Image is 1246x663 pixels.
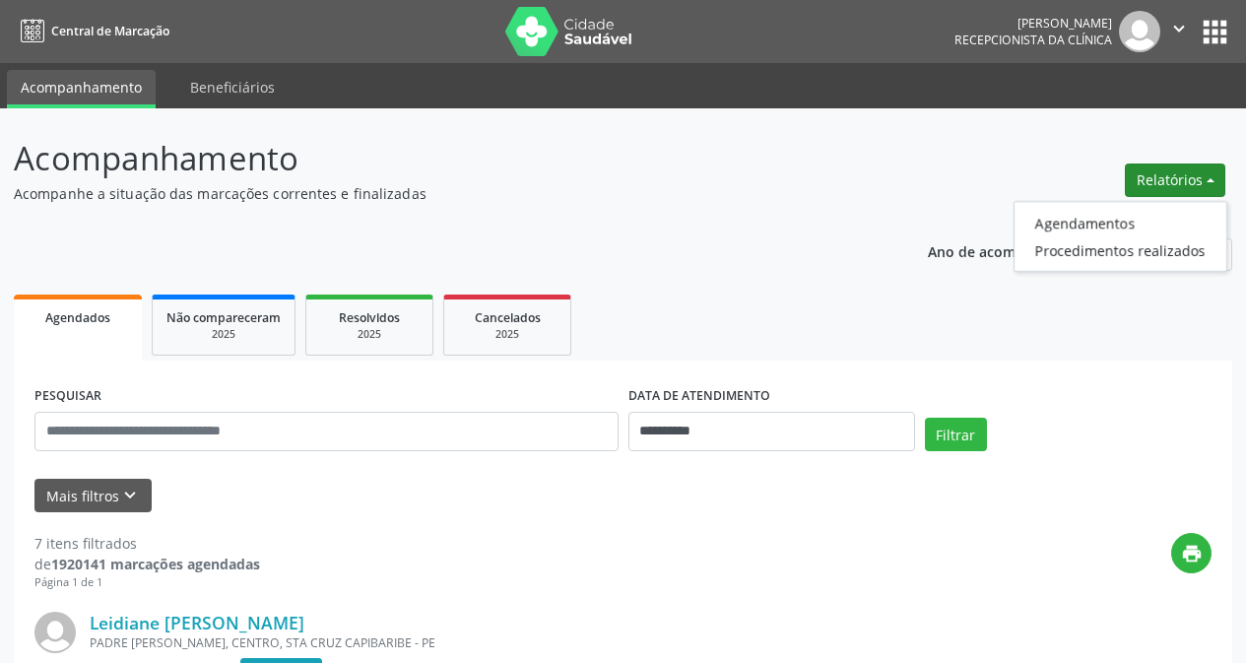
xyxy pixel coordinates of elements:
[928,238,1102,263] p: Ano de acompanhamento
[1014,201,1227,272] ul: Relatórios
[475,309,541,326] span: Cancelados
[339,309,400,326] span: Resolvidos
[954,32,1112,48] span: Recepcionista da clínica
[119,485,141,506] i: keyboard_arrow_down
[1198,15,1232,49] button: apps
[34,479,152,513] button: Mais filtroskeyboard_arrow_down
[14,15,169,47] a: Central de Marcação
[14,183,867,204] p: Acompanhe a situação das marcações correntes e finalizadas
[34,612,76,653] img: img
[458,327,557,342] div: 2025
[34,574,260,591] div: Página 1 de 1
[1181,543,1203,564] i: print
[1171,533,1212,573] button: print
[34,381,101,412] label: PESQUISAR
[7,70,156,108] a: Acompanhamento
[320,327,419,342] div: 2025
[1119,11,1160,52] img: img
[90,612,304,633] a: Leidiane [PERSON_NAME]
[34,533,260,554] div: 7 itens filtrados
[1015,236,1226,264] a: Procedimentos realizados
[34,554,260,574] div: de
[1160,11,1198,52] button: 
[954,15,1112,32] div: [PERSON_NAME]
[14,134,867,183] p: Acompanhamento
[166,309,281,326] span: Não compareceram
[166,327,281,342] div: 2025
[628,381,770,412] label: DATA DE ATENDIMENTO
[51,555,260,573] strong: 1920141 marcações agendadas
[925,418,987,451] button: Filtrar
[1125,164,1225,197] button: Relatórios
[176,70,289,104] a: Beneficiários
[1015,209,1226,236] a: Agendamentos
[51,23,169,39] span: Central de Marcação
[90,634,916,651] div: PADRE [PERSON_NAME], CENTRO, STA CRUZ CAPIBARIBE - PE
[45,309,110,326] span: Agendados
[1168,18,1190,39] i: 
